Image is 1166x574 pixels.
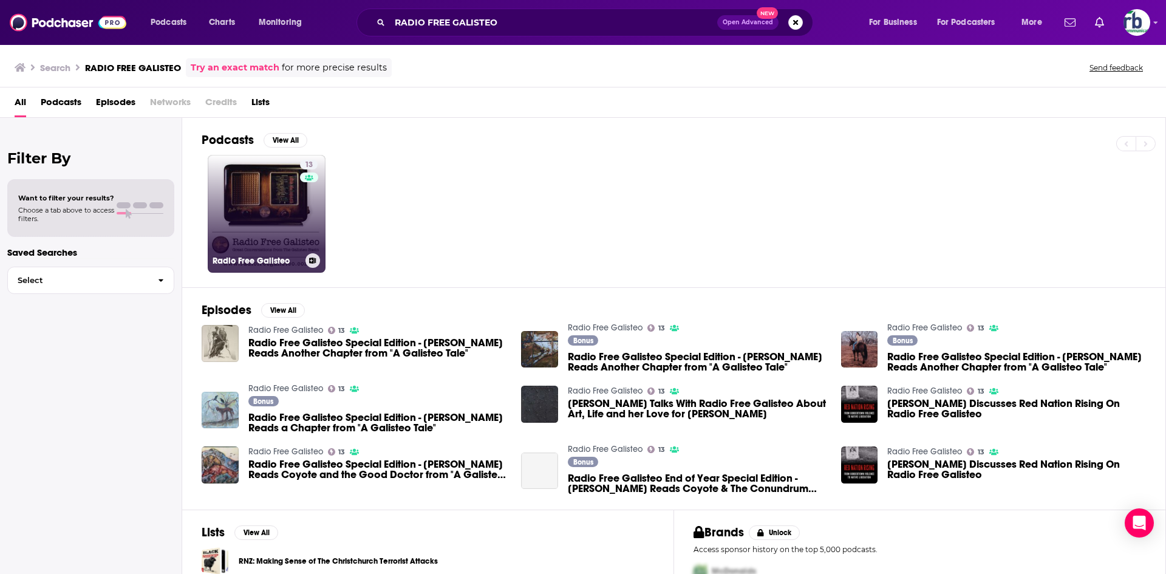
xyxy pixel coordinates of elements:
[239,555,438,568] a: RNZ: Making Sense of The Christchurch Terrorist Attacks
[202,392,239,429] img: Radio Free Galisteo Special Edition - Denise Lynch Reads a Chapter from "A Galisteo Tale"
[248,383,323,394] a: Radio Free Galisteo
[208,155,326,273] a: 13Radio Free Galisteo
[328,448,346,456] a: 13
[841,331,878,368] a: Radio Free Galisteo Special Edition - Denise Lynch Reads Another Chapter from "A Galisteo Tale"
[694,525,744,540] h2: Brands
[967,324,984,332] a: 13
[248,325,323,335] a: Radio Free Galisteo
[521,386,558,423] img: Judy Tuwaletstiwa Talks With Radio Free Galisteo About Art, Life and her Love for Galisteo
[338,449,345,455] span: 13
[250,13,318,32] button: open menu
[41,92,81,117] span: Podcasts
[658,326,665,331] span: 13
[568,386,643,396] a: Radio Free Galisteo
[1013,13,1057,32] button: open menu
[861,13,932,32] button: open menu
[209,14,235,31] span: Charts
[305,159,313,171] span: 13
[929,13,1013,32] button: open menu
[694,545,1146,554] p: Access sponsor history on the top 5,000 podcasts.
[647,324,665,332] a: 13
[300,160,318,169] a: 13
[85,62,181,73] h3: RADIO FREE GALISTEO
[259,14,302,31] span: Monitoring
[717,15,779,30] button: Open AdvancedNew
[568,323,643,333] a: Radio Free Galisteo
[18,194,114,202] span: Want to filter your results?
[202,132,307,148] a: PodcastsView All
[1125,508,1154,538] div: Open Intercom Messenger
[96,92,135,117] a: Episodes
[978,449,984,455] span: 13
[1090,12,1109,33] a: Show notifications dropdown
[887,386,962,396] a: Radio Free Galisteo
[1021,14,1042,31] span: More
[967,388,984,395] a: 13
[757,7,779,19] span: New
[248,338,507,358] a: Radio Free Galisteo Special Edition - Denise Lynch Reads Another Chapter from "A Galisteo Tale"
[328,385,346,392] a: 13
[202,302,305,318] a: EpisodesView All
[18,206,114,223] span: Choose a tab above to access filters.
[40,62,70,73] h3: Search
[967,448,984,456] a: 13
[7,267,174,294] button: Select
[658,389,665,394] span: 13
[647,446,665,453] a: 13
[248,338,507,358] span: Radio Free Galisteo Special Edition - [PERSON_NAME] Reads Another Chapter from "A Galisteo Tale"
[205,92,237,117] span: Credits
[264,133,307,148] button: View All
[521,331,558,368] img: Radio Free Galisteo Special Edition - Denise Lynch Reads Another Chapter from "A Galisteo Tale"
[150,92,191,117] span: Networks
[7,149,174,167] h2: Filter By
[723,19,773,26] span: Open Advanced
[282,61,387,75] span: for more precise results
[10,11,126,34] img: Podchaser - Follow, Share and Rate Podcasts
[202,525,225,540] h2: Lists
[251,92,270,117] a: Lists
[568,444,643,454] a: Radio Free Galisteo
[390,13,717,32] input: Search podcasts, credits, & more...
[573,337,593,344] span: Bonus
[841,386,878,423] img: David Correia Discusses Red Nation Rising On Radio Free Galisteo
[213,256,301,266] h3: Radio Free Galisteo
[568,473,827,494] a: Radio Free Galisteo End of Year Special Edition - Denise Lynch Reads Coyote & The Conundrum from ...
[248,412,507,433] a: Radio Free Galisteo Special Edition - Denise Lynch Reads a Chapter from "A Galisteo Tale"
[869,14,917,31] span: For Business
[202,446,239,483] a: Radio Free Galisteo Special Edition - Denise Lynch Reads Coyote and the Good Doctor from "A Galis...
[887,459,1146,480] a: Melanie K. Yazzie Discusses Red Nation Rising On Radio Free Galisteo
[261,303,305,318] button: View All
[887,352,1146,372] span: Radio Free Galisteo Special Edition - [PERSON_NAME] Reads Another Chapter from "A Galisteo Tale"
[887,446,962,457] a: Radio Free Galisteo
[568,352,827,372] a: Radio Free Galisteo Special Edition - Denise Lynch Reads Another Chapter from "A Galisteo Tale"
[202,302,251,318] h2: Episodes
[568,352,827,372] span: Radio Free Galisteo Special Edition - [PERSON_NAME] Reads Another Chapter from "A Galisteo Tale"
[8,276,148,284] span: Select
[1123,9,1150,36] img: User Profile
[749,525,800,540] button: Unlock
[253,398,273,405] span: Bonus
[202,325,239,362] img: Radio Free Galisteo Special Edition - Denise Lynch Reads Another Chapter from "A Galisteo Tale"
[887,323,962,333] a: Radio Free Galisteo
[234,525,278,540] button: View All
[887,352,1146,372] a: Radio Free Galisteo Special Edition - Denise Lynch Reads Another Chapter from "A Galisteo Tale"
[978,389,984,394] span: 13
[338,386,345,392] span: 13
[568,473,827,494] span: Radio Free Galisteo End of Year Special Edition - [PERSON_NAME] Reads Coyote & The Conundrum from...
[887,398,1146,419] span: [PERSON_NAME] Discusses Red Nation Rising On Radio Free Galisteo
[658,447,665,453] span: 13
[15,92,26,117] a: All
[841,446,878,483] img: Melanie K. Yazzie Discusses Red Nation Rising On Radio Free Galisteo
[191,61,279,75] a: Try an exact match
[202,132,254,148] h2: Podcasts
[647,388,665,395] a: 13
[568,398,827,419] a: Judy Tuwaletstiwa Talks With Radio Free Galisteo About Art, Life and her Love for Galisteo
